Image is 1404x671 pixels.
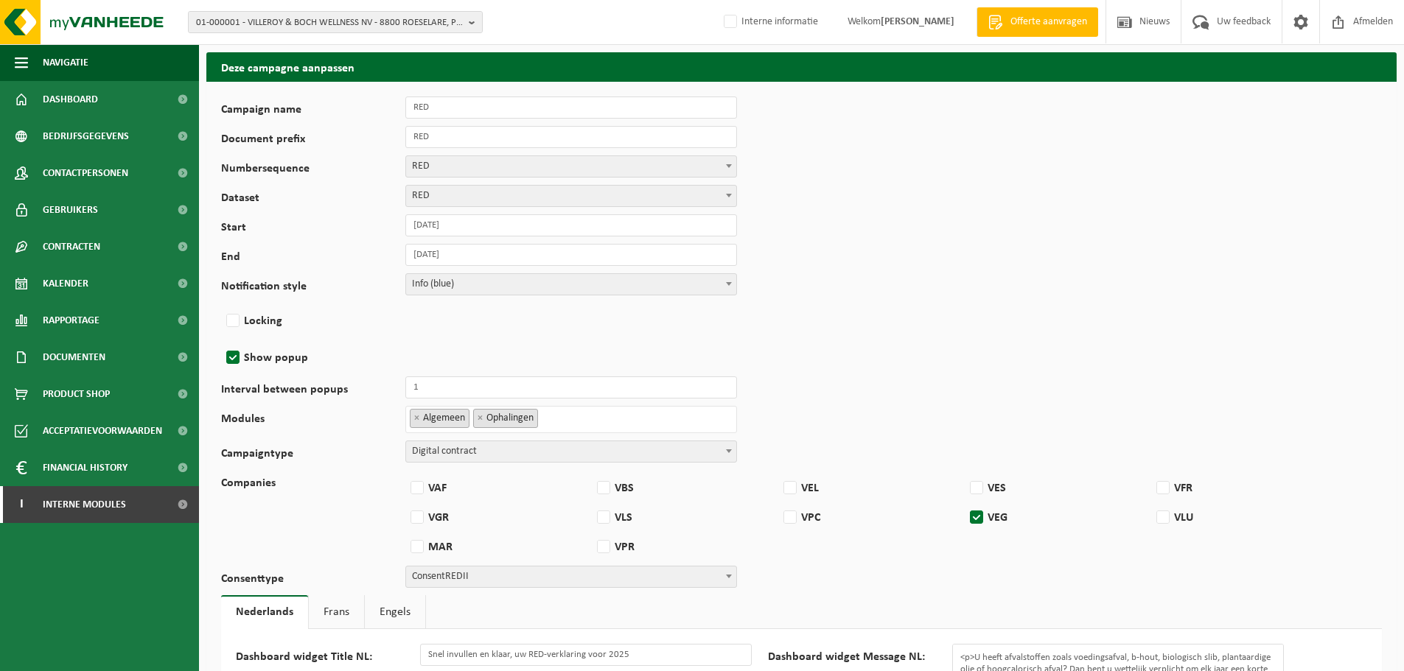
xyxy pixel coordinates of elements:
label: Consenttype [221,573,405,588]
label: VLS [594,507,778,529]
span: Documenten [43,339,105,376]
label: VPR [594,536,778,558]
label: VGR [408,507,592,529]
label: Locking [223,310,408,332]
span: Digital contract [405,440,737,463]
a: Engels [365,595,425,629]
label: VPC [780,507,965,529]
span: ConsentREDII [406,566,736,587]
span: Dashboard [43,81,98,118]
a: Frans [309,595,364,629]
label: Interval between popups [221,384,405,398]
span: Offerte aanvragen [1007,15,1091,29]
span: Bedrijfsgegevens [43,118,129,155]
strong: [PERSON_NAME] [881,16,954,27]
span: Interne modules [43,486,126,523]
label: VAF [408,477,592,499]
label: End [221,251,405,266]
span: 01-000001 - VILLEROY & BOCH WELLNESS NV - 8800 ROESELARE, POPULIERSTRAAT 1 [196,12,463,34]
span: × [478,413,483,424]
span: RED [406,186,736,206]
label: Document prefix [221,133,405,148]
span: Acceptatievoorwaarden [43,412,162,449]
span: RED [405,185,737,207]
a: Offerte aanvragen [977,7,1098,37]
span: Rapportage [43,302,99,339]
span: Contracten [43,228,100,265]
span: RED [405,155,737,178]
span: Gebruikers [43,192,98,228]
label: Notification style [221,281,405,295]
li: Ophalingen [473,409,538,428]
label: Campaign name [221,104,405,119]
span: Digital contract [406,441,736,462]
label: VES [967,477,1151,499]
button: 01-000001 - VILLEROY & BOCH WELLNESS NV - 8800 ROESELARE, POPULIERSTRAAT 1 [188,11,483,33]
label: Start [221,222,405,236]
a: Nederlands [221,595,308,629]
label: VBS [594,477,778,499]
span: RED [406,156,736,177]
span: × [414,413,419,424]
h2: Deze campagne aanpassen [206,52,1397,81]
label: Numbersequence [221,163,405,178]
label: Modules [221,413,405,433]
label: Campaigntype [221,448,405,463]
label: Show popup [223,347,408,369]
span: Contactpersonen [43,155,128,192]
span: Info (blue) [405,273,737,295]
label: Dashboard widget Title NL: [236,651,420,666]
label: VEG [967,507,1151,529]
label: Dataset [221,192,405,207]
span: I [15,486,28,523]
label: Interne informatie [721,11,818,33]
span: Kalender [43,265,88,302]
label: VFR [1153,477,1338,499]
label: MAR [408,536,592,558]
label: VLU [1153,507,1338,529]
span: Product Shop [43,376,110,412]
span: Info (blue) [406,274,736,295]
span: Navigatie [43,44,88,81]
label: VEL [780,477,965,499]
li: Algemeen [410,409,469,428]
span: Financial History [43,449,128,486]
span: ConsentREDII [405,566,737,588]
label: Companies [221,477,405,558]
